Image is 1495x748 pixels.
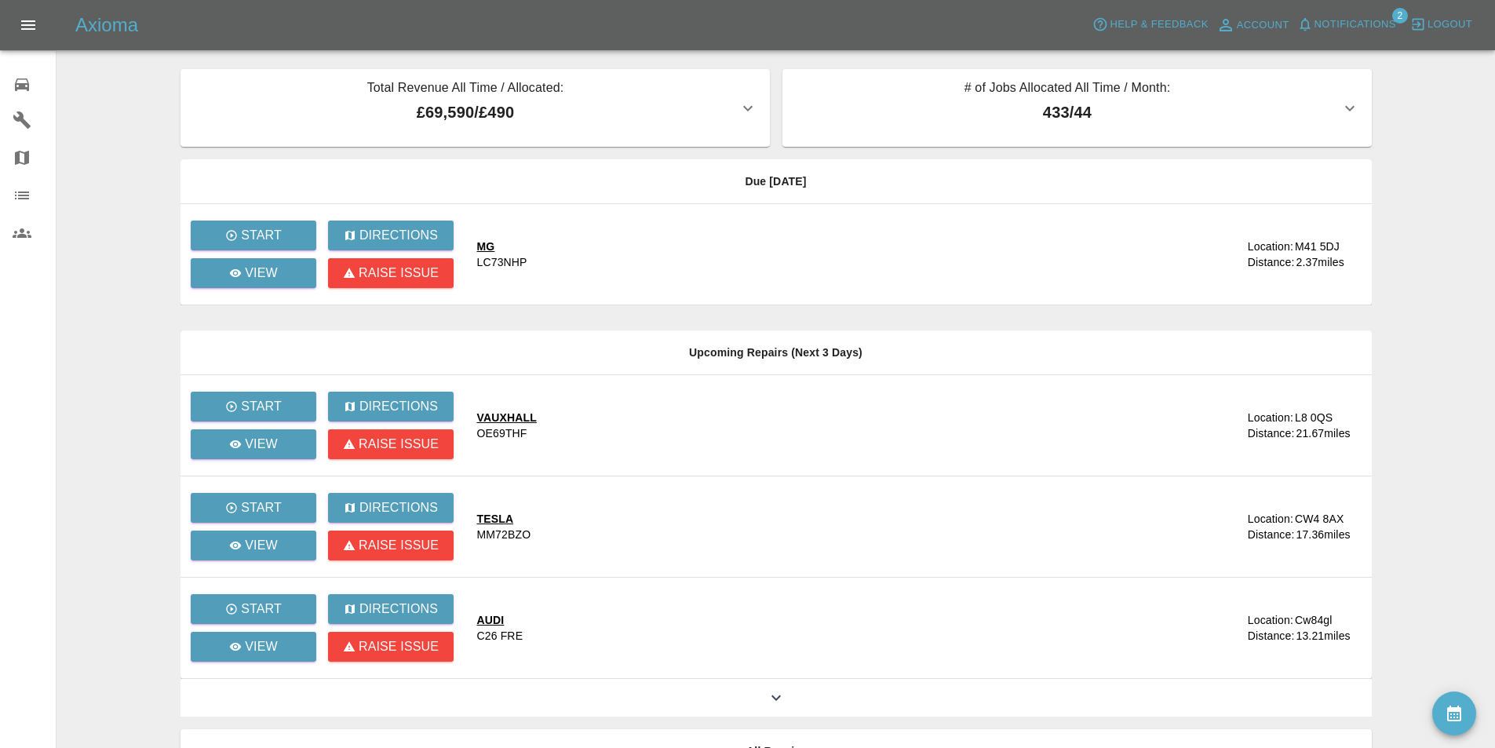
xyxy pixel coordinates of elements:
[241,600,282,618] p: Start
[1088,13,1212,37] button: Help & Feedback
[795,78,1340,100] p: # of Jobs Allocated All Time / Month:
[328,429,454,459] button: Raise issue
[245,637,278,656] p: View
[477,628,523,644] div: C26 FRE
[795,100,1340,124] p: 433 / 44
[1295,612,1333,628] div: Cw84gl
[191,221,316,250] button: Start
[180,159,1372,204] th: Due [DATE]
[359,397,437,416] p: Directions
[477,527,531,542] div: MM72BZO
[1179,612,1358,644] a: Location:Cw84glDistance:13.21miles
[477,511,1167,542] a: TESLAMM72BZO
[1237,16,1289,35] span: Account
[191,594,316,624] button: Start
[193,78,738,100] p: Total Revenue All Time / Allocated:
[1248,527,1295,542] div: Distance:
[359,226,437,245] p: Directions
[1296,425,1359,441] div: 21.67 miles
[1248,254,1295,270] div: Distance:
[241,498,282,517] p: Start
[9,6,47,44] button: Open drawer
[1212,13,1293,38] a: Account
[191,429,316,459] a: View
[191,493,316,523] button: Start
[1428,16,1472,34] span: Logout
[241,397,282,416] p: Start
[328,531,454,560] button: Raise issue
[1296,628,1359,644] div: 13.21 miles
[477,410,1167,441] a: VAUXHALLOE69THF
[1432,691,1476,735] button: availability
[245,435,278,454] p: View
[477,612,523,628] div: AUDI
[358,264,438,283] p: Raise issue
[358,536,438,555] p: Raise issue
[359,498,437,517] p: Directions
[1179,511,1358,542] a: Location:CW4 8AXDistance:17.36miles
[782,69,1372,147] button: # of Jobs Allocated All Time / Month:433/44
[328,632,454,662] button: Raise issue
[1296,527,1359,542] div: 17.36 miles
[245,536,278,555] p: View
[1248,511,1293,527] div: Location:
[193,100,738,124] p: £69,590 / £490
[1392,8,1408,24] span: 2
[1248,425,1295,441] div: Distance:
[1248,410,1293,425] div: Location:
[191,531,316,560] a: View
[241,226,282,245] p: Start
[180,69,770,147] button: Total Revenue All Time / Allocated:£69,590/£490
[75,13,138,38] h5: Axioma
[328,392,454,421] button: Directions
[1248,612,1293,628] div: Location:
[1296,254,1359,270] div: 2.37 miles
[328,258,454,288] button: Raise issue
[191,258,316,288] a: View
[1315,16,1396,34] span: Notifications
[245,264,278,283] p: View
[191,632,316,662] a: View
[477,410,537,425] div: VAUXHALL
[477,511,531,527] div: TESLA
[359,600,437,618] p: Directions
[328,221,454,250] button: Directions
[1110,16,1208,34] span: Help & Feedback
[477,239,1167,270] a: MGLC73NHP
[1295,511,1344,527] div: CW4 8AX
[328,493,454,523] button: Directions
[1248,628,1295,644] div: Distance:
[1295,239,1340,254] div: M41 5DJ
[328,594,454,624] button: Directions
[477,254,527,270] div: LC73NHP
[1179,239,1358,270] a: Location:M41 5DJDistance:2.37miles
[180,330,1372,375] th: Upcoming Repairs (Next 3 Days)
[1406,13,1476,37] button: Logout
[358,637,438,656] p: Raise issue
[477,425,527,441] div: OE69THF
[1248,239,1293,254] div: Location:
[358,435,438,454] p: Raise issue
[1295,410,1333,425] div: L8 0QS
[1179,410,1358,441] a: Location:L8 0QSDistance:21.67miles
[191,392,316,421] button: Start
[477,239,527,254] div: MG
[477,612,1167,644] a: AUDIC26 FRE
[1293,13,1400,37] button: Notifications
